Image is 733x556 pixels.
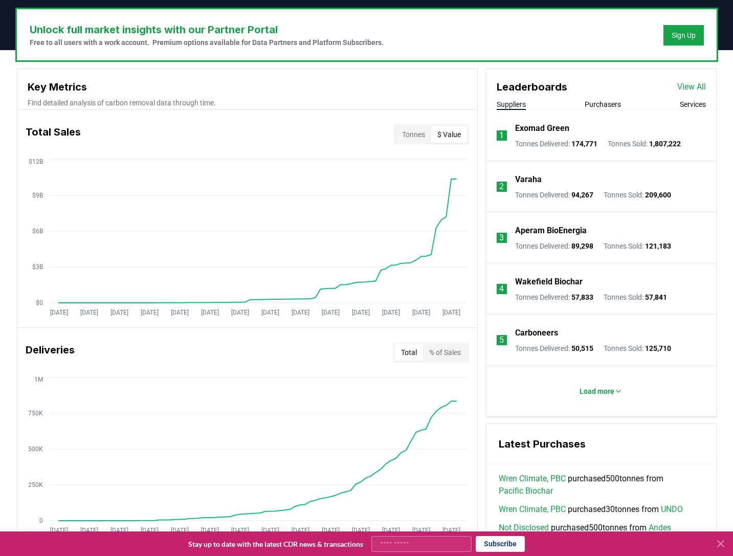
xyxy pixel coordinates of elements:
[515,343,593,353] p: Tonnes Delivered :
[649,522,671,534] a: Andes
[499,334,504,346] p: 5
[649,140,681,148] span: 1,807,222
[442,527,460,534] tspan: [DATE]
[382,527,399,534] tspan: [DATE]
[515,139,597,149] p: Tonnes Delivered :
[231,309,249,316] tspan: [DATE]
[571,191,593,199] span: 94,267
[499,283,504,295] p: 4
[515,225,587,237] p: Aperam BioEnergia
[571,140,597,148] span: 174,771
[499,181,504,193] p: 2
[571,381,631,402] button: Load more
[29,158,43,165] tspan: $12B
[499,129,504,142] p: 1
[431,126,467,143] button: $ Value
[30,22,384,37] h3: Unlock full market insights with our Partner Portal
[26,124,81,145] h3: Total Sales
[396,126,431,143] button: Tonnes
[80,527,98,534] tspan: [DATE]
[170,527,188,534] tspan: [DATE]
[645,242,671,250] span: 121,183
[412,527,430,534] tspan: [DATE]
[261,527,279,534] tspan: [DATE]
[291,309,309,316] tspan: [DATE]
[140,527,158,534] tspan: [DATE]
[201,527,218,534] tspan: [DATE]
[291,527,309,534] tspan: [DATE]
[645,293,667,301] span: 57,841
[677,81,706,93] a: View All
[80,309,98,316] tspan: [DATE]
[28,98,467,108] p: Find detailed analysis of carbon removal data through time.
[499,436,704,452] h3: Latest Purchases
[39,517,43,524] tspan: 0
[580,386,614,396] p: Load more
[672,30,696,40] a: Sign Up
[261,309,279,316] tspan: [DATE]
[28,446,43,453] tspan: 500K
[382,309,399,316] tspan: [DATE]
[515,122,569,135] a: Exomad Green
[663,25,704,46] button: Sign Up
[28,481,43,488] tspan: 250K
[515,327,558,339] a: Carboneers
[499,522,671,534] span: purchased 500 tonnes from
[585,99,621,109] button: Purchasers
[604,292,667,302] p: Tonnes Sold :
[28,410,43,417] tspan: 750K
[661,503,683,516] a: UNDO
[515,276,583,288] a: Wakefield Biochar
[201,309,218,316] tspan: [DATE]
[515,241,593,251] p: Tonnes Delivered :
[395,344,423,361] button: Total
[50,309,68,316] tspan: [DATE]
[32,228,43,235] tspan: $6B
[515,292,593,302] p: Tonnes Delivered :
[645,191,671,199] span: 209,600
[423,344,467,361] button: % of Sales
[442,309,460,316] tspan: [DATE]
[645,344,671,352] span: 125,710
[499,232,504,244] p: 3
[571,242,593,250] span: 89,298
[30,37,384,48] p: Free to all users with a work account. Premium options available for Data Partners and Platform S...
[32,263,43,271] tspan: $3B
[32,192,43,199] tspan: $9B
[50,527,68,534] tspan: [DATE]
[499,503,683,516] span: purchased 30 tonnes from
[351,527,369,534] tspan: [DATE]
[28,79,467,95] h3: Key Metrics
[36,299,43,306] tspan: $0
[499,503,566,516] a: Wren Climate, PBC
[110,527,128,534] tspan: [DATE]
[351,309,369,316] tspan: [DATE]
[608,139,681,149] p: Tonnes Sold :
[571,293,593,301] span: 57,833
[515,173,542,186] a: Varaha
[110,309,128,316] tspan: [DATE]
[571,344,593,352] span: 50,515
[499,473,566,485] a: Wren Climate, PBC
[26,342,75,363] h3: Deliveries
[499,522,549,534] a: Not Disclosed
[515,190,593,200] p: Tonnes Delivered :
[604,343,671,353] p: Tonnes Sold :
[170,309,188,316] tspan: [DATE]
[140,309,158,316] tspan: [DATE]
[34,376,43,383] tspan: 1M
[497,79,567,95] h3: Leaderboards
[497,99,526,109] button: Suppliers
[499,485,553,497] a: Pacific Biochar
[412,309,430,316] tspan: [DATE]
[321,527,339,534] tspan: [DATE]
[680,99,706,109] button: Services
[499,473,704,497] span: purchased 500 tonnes from
[321,309,339,316] tspan: [DATE]
[604,190,671,200] p: Tonnes Sold :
